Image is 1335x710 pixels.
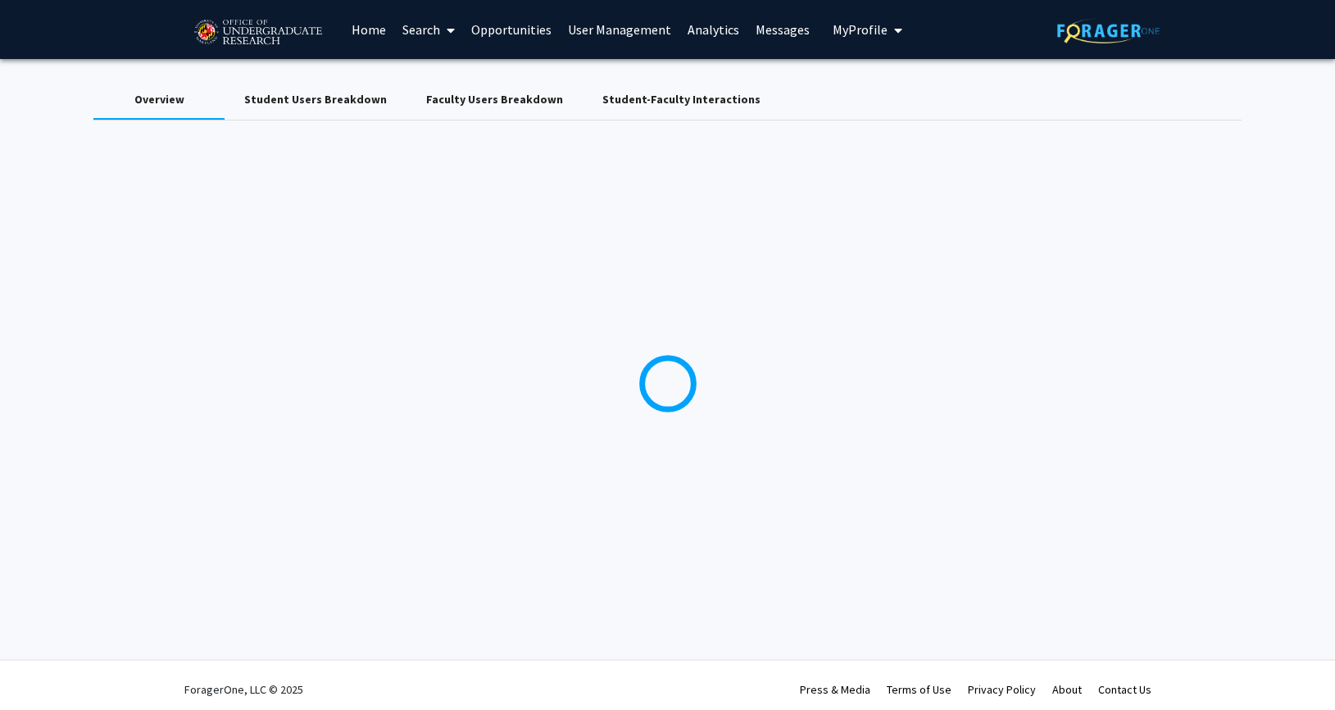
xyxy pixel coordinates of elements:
[463,1,560,58] a: Opportunities
[343,1,394,58] a: Home
[602,91,761,108] div: Student-Faculty Interactions
[800,682,870,697] a: Press & Media
[394,1,463,58] a: Search
[244,91,387,108] div: Student Users Breakdown
[426,91,563,108] div: Faculty Users Breakdown
[679,1,747,58] a: Analytics
[833,21,888,38] span: My Profile
[1057,18,1160,43] img: ForagerOne Logo
[887,682,951,697] a: Terms of Use
[1098,682,1151,697] a: Contact Us
[560,1,679,58] a: User Management
[747,1,818,58] a: Messages
[188,12,327,53] img: University of Maryland Logo
[134,91,184,108] div: Overview
[968,682,1036,697] a: Privacy Policy
[1052,682,1082,697] a: About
